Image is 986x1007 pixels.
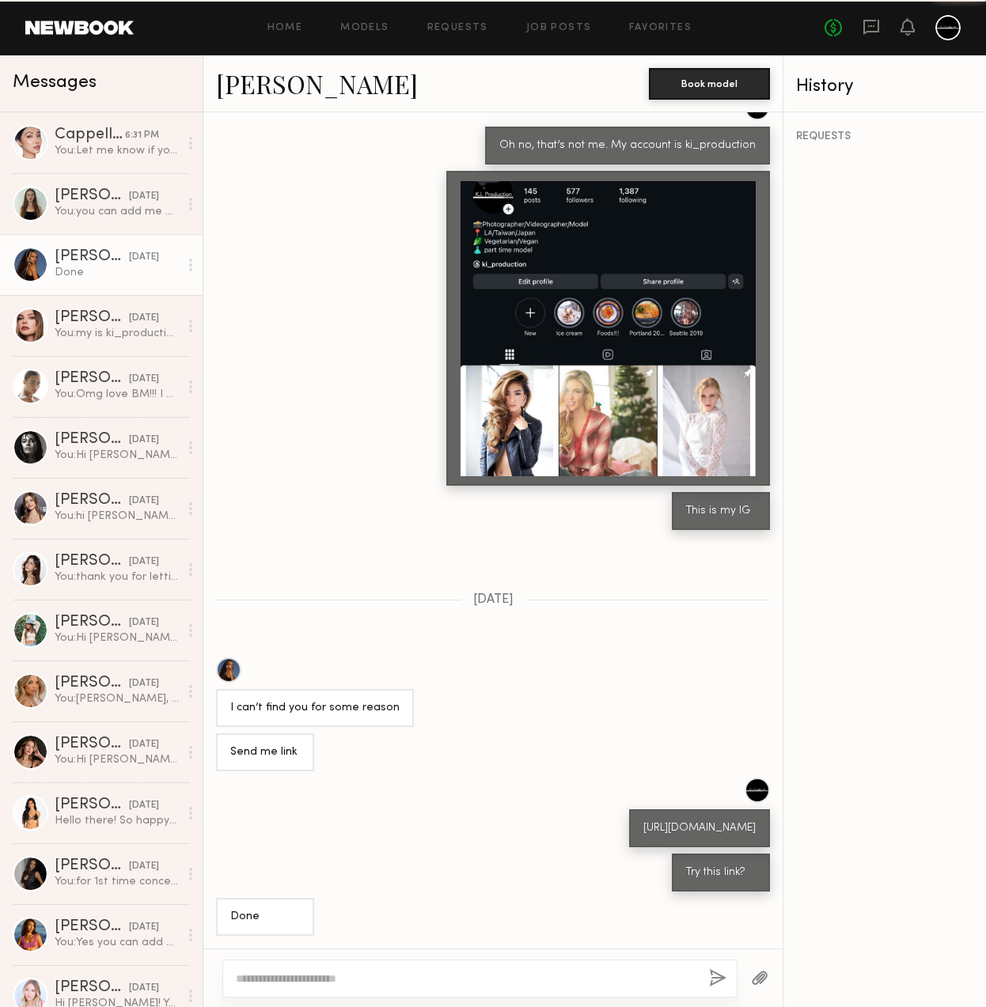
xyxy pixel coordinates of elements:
[129,859,159,874] div: [DATE]
[55,127,125,143] div: Cappella L.
[55,265,179,280] div: Done
[473,593,514,607] span: [DATE]
[129,981,159,996] div: [DATE]
[129,372,159,387] div: [DATE]
[55,509,179,524] div: You: hi [PERSON_NAME], I am currently working on some vintage film style concepts. I am planning ...
[55,874,179,889] div: You: for 1st time concept shoot, I usually try keep it around 2 to 3 hours.
[129,676,159,691] div: [DATE]
[686,502,756,521] div: This is my IG
[216,66,418,100] a: [PERSON_NAME]
[129,311,159,326] div: [DATE]
[643,820,756,838] div: [URL][DOMAIN_NAME]
[230,699,400,717] div: I can’t find you for some reason
[55,493,129,509] div: [PERSON_NAME]
[55,371,129,387] div: [PERSON_NAME]
[55,752,179,767] div: You: Hi [PERSON_NAME], I am currently working on some vintage film style concepts. I am planning ...
[55,676,129,691] div: [PERSON_NAME]
[796,131,973,142] div: REQUESTS
[55,813,179,828] div: Hello there! So happy to connect with you, just followed you on IG - would love to discuss your v...
[129,189,159,204] div: [DATE]
[55,432,129,448] div: [PERSON_NAME]
[55,691,179,706] div: You: [PERSON_NAME], How have you been? I am planning another shoot. Are you available in Sep? Tha...
[55,249,129,265] div: [PERSON_NAME]
[629,23,692,33] a: Favorites
[55,448,179,463] div: You: Hi [PERSON_NAME], I am currently working on some vintage film style concepts. I am planning ...
[55,204,179,219] div: You: you can add me at Ki_production.
[129,615,159,630] div: [DATE]
[129,433,159,448] div: [DATE]
[796,78,973,96] div: History
[340,23,389,33] a: Models
[129,798,159,813] div: [DATE]
[55,919,129,935] div: [PERSON_NAME]
[55,143,179,158] div: You: Let me know if you are available? thanks
[129,494,159,509] div: [DATE]
[55,797,129,813] div: [PERSON_NAME]
[129,250,159,265] div: [DATE]
[55,188,129,204] div: [PERSON_NAME]
[526,23,592,33] a: Job Posts
[499,137,756,155] div: Oh no, that’s not me. My account is ki_production
[129,555,159,570] div: [DATE]
[55,554,129,570] div: [PERSON_NAME]
[55,736,129,752] div: [PERSON_NAME]
[129,737,159,752] div: [DATE]
[55,630,179,645] div: You: Hi [PERSON_NAME], I am currently working on some vintage film style concepts. I am planning ...
[55,858,129,874] div: [PERSON_NAME]
[686,864,756,882] div: Try this link?
[55,387,179,402] div: You: Omg love BM!!! I heard there was some crazy sand storm this year.
[267,23,303,33] a: Home
[649,68,770,100] button: Book model
[55,310,129,326] div: [PERSON_NAME]
[55,980,129,996] div: [PERSON_NAME]
[230,744,300,762] div: Send me link
[55,326,179,341] div: You: my is ki_production
[13,74,97,92] span: Messages
[129,920,159,935] div: [DATE]
[55,615,129,630] div: [PERSON_NAME]
[55,935,179,950] div: You: Yes you can add me on IG, Ki_production. I have some of my work on there, but not kept up to...
[427,23,488,33] a: Requests
[55,570,179,585] div: You: thank you for letting me know.
[649,76,770,89] a: Book model
[125,128,159,143] div: 6:31 PM
[230,908,300,926] div: Done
